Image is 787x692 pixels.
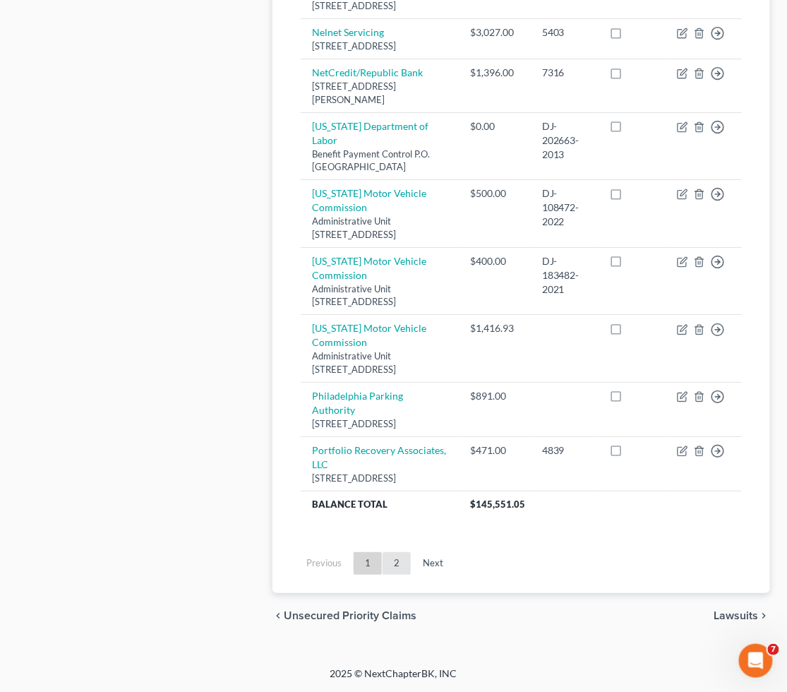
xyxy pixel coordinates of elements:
div: Benefit Payment Control P.O. [GEOGRAPHIC_DATA] [312,148,447,174]
div: Administrative Unit [STREET_ADDRESS] [312,282,447,309]
div: [STREET_ADDRESS] [312,472,447,485]
button: chevron_left Unsecured Priority Claims [272,610,416,621]
div: DJ-108472-2022 [542,186,587,229]
div: $891.00 [470,389,519,403]
div: Administrative Unit [STREET_ADDRESS] [312,215,447,241]
div: 7316 [542,66,587,80]
div: $500.00 [470,186,519,201]
a: [US_STATE] Motor Vehicle Commission [312,187,426,213]
span: Unsecured Priority Claims [284,610,416,621]
span: Lawsuits [714,610,759,621]
th: Balance Total [301,491,459,516]
a: Philadelphia Parking Authority [312,390,403,416]
div: DJ-202663-2013 [542,119,587,162]
a: [US_STATE] Motor Vehicle Commission [312,322,426,348]
iframe: Intercom live chat [739,644,773,678]
a: Nelnet Servicing [312,26,384,38]
div: $400.00 [470,254,519,268]
span: $145,551.05 [470,499,525,510]
div: [STREET_ADDRESS] [312,417,447,431]
div: DJ-183482-2021 [542,254,587,297]
a: Portfolio Recovery Associates, LLC [312,444,446,470]
div: 5403 [542,25,587,40]
a: 2 [383,552,411,575]
div: [STREET_ADDRESS][PERSON_NAME] [312,80,447,106]
div: $471.00 [470,443,519,458]
div: [STREET_ADDRESS] [312,40,447,53]
button: Lawsuits chevron_right [714,610,770,621]
div: $3,027.00 [470,25,519,40]
div: $1,396.00 [470,66,519,80]
div: $1,416.93 [470,321,519,335]
div: $0.00 [470,119,519,133]
a: Next [411,552,455,575]
div: 4839 [542,443,587,458]
a: NetCredit/Republic Bank [312,66,423,78]
div: Administrative Unit [STREET_ADDRESS] [312,350,447,376]
i: chevron_right [759,610,770,621]
a: [US_STATE] Department of Labor [312,120,428,146]
div: 2025 © NextChapterBK, INC [55,667,733,692]
a: [US_STATE] Motor Vehicle Commission [312,255,426,281]
i: chevron_left [272,610,284,621]
a: 1 [354,552,382,575]
span: 7 [768,644,779,655]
